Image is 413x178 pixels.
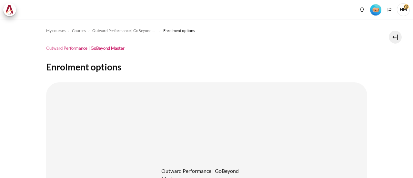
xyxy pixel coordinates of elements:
a: Outward Performance | GoBeyond Master [92,27,157,35]
a: Architeck Architeck [3,3,19,16]
h1: Outward Performance | GoBeyond Master [46,46,125,51]
span: Outward Performance | GoBeyond Master [92,28,157,34]
button: Languages [385,5,394,15]
a: Level #1 [368,4,384,16]
a: Courses [72,27,86,35]
span: My courses [46,28,65,34]
div: Show notification window with no new notifications [357,5,367,15]
span: HM [397,3,410,16]
a: My courses [46,27,65,35]
img: Level #1 [370,4,381,16]
span: Courses [72,28,86,34]
img: Architeck [5,5,14,15]
a: User menu [397,3,410,16]
span: Enrolment options [163,28,195,34]
nav: Navigation bar [46,26,367,36]
h2: Enrolment options [46,61,367,73]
